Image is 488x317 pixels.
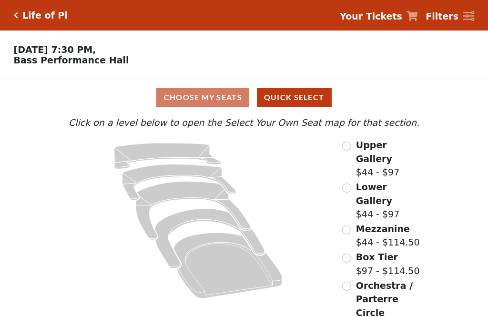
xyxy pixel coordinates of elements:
label: $44 - $97 [356,180,420,221]
span: Lower Gallery [356,182,392,206]
path: Lower Gallery - Seats Available: 53 [122,164,236,201]
a: Filters [426,10,474,23]
p: Click on a level below to open the Select Your Own Seat map for that section. [68,116,420,130]
span: Upper Gallery [356,140,392,164]
label: $44 - $97 [356,138,420,179]
label: $44 - $114.50 [356,222,420,249]
path: Orchestra / Parterre Circle - Seats Available: 14 [173,233,283,298]
path: Upper Gallery - Seats Available: 311 [114,143,222,169]
strong: Filters [426,11,458,21]
h5: Life of Pi [22,10,68,21]
span: Mezzanine [356,224,410,234]
button: Quick Select [257,88,332,107]
a: Click here to go back to filters [14,12,18,19]
label: $97 - $114.50 [356,250,420,277]
span: Box Tier [356,252,398,262]
strong: Your Tickets [340,11,402,21]
a: Your Tickets [340,10,418,23]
